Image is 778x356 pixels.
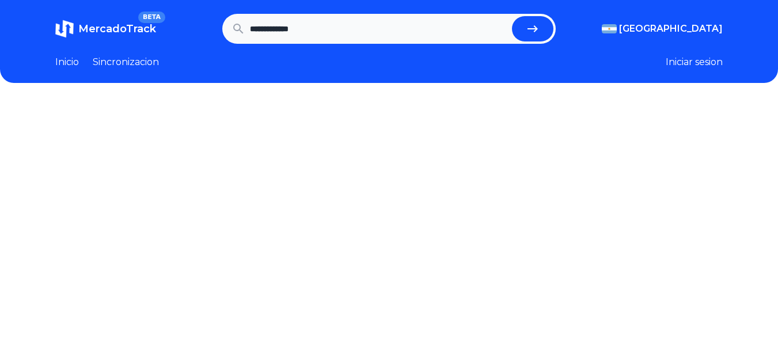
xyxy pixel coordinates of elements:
a: Inicio [55,55,79,69]
a: Sincronizacion [93,55,159,69]
a: MercadoTrackBETA [55,20,156,38]
span: [GEOGRAPHIC_DATA] [619,22,723,36]
img: Argentina [602,24,617,33]
span: MercadoTrack [78,22,156,35]
button: Iniciar sesion [666,55,723,69]
button: [GEOGRAPHIC_DATA] [602,22,723,36]
img: MercadoTrack [55,20,74,38]
span: BETA [138,12,165,23]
